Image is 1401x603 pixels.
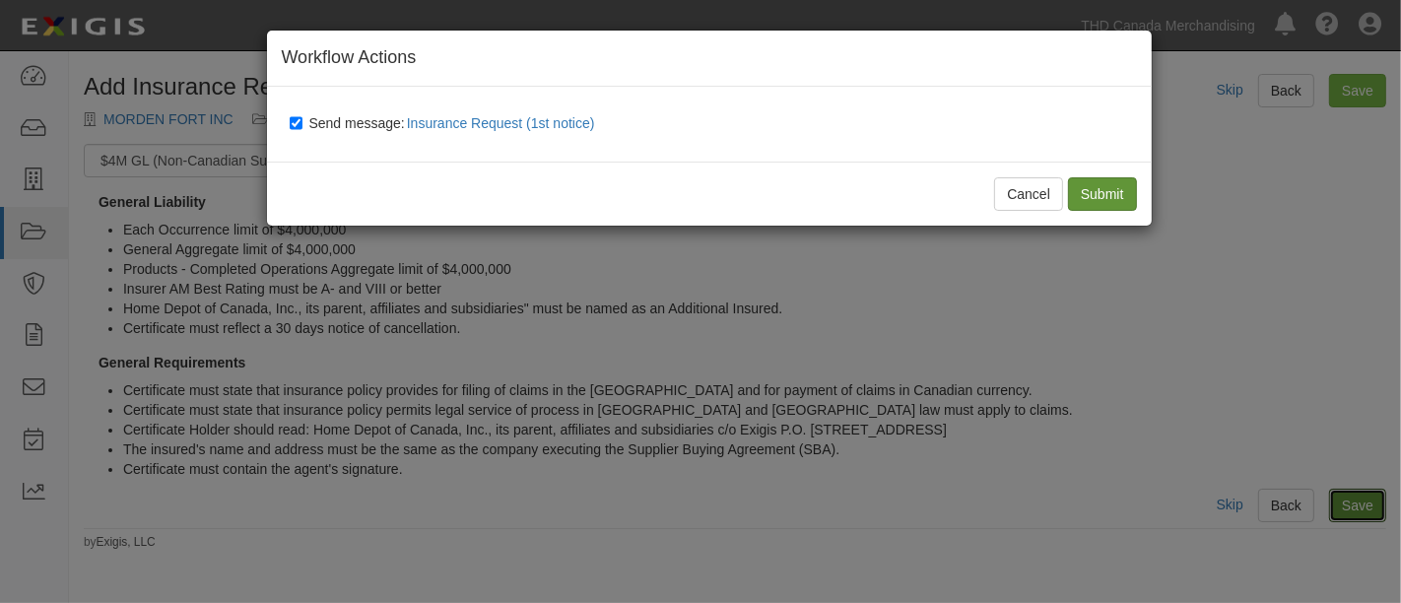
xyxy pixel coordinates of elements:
[309,115,603,131] span: Send message:
[407,115,595,131] span: Insurance Request (1st notice)
[405,110,603,136] button: Send message:
[290,115,302,131] input: Send message:Insurance Request (1st notice)
[1068,177,1137,211] input: Submit
[282,45,1137,71] h4: Workflow Actions
[994,177,1063,211] button: Cancel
